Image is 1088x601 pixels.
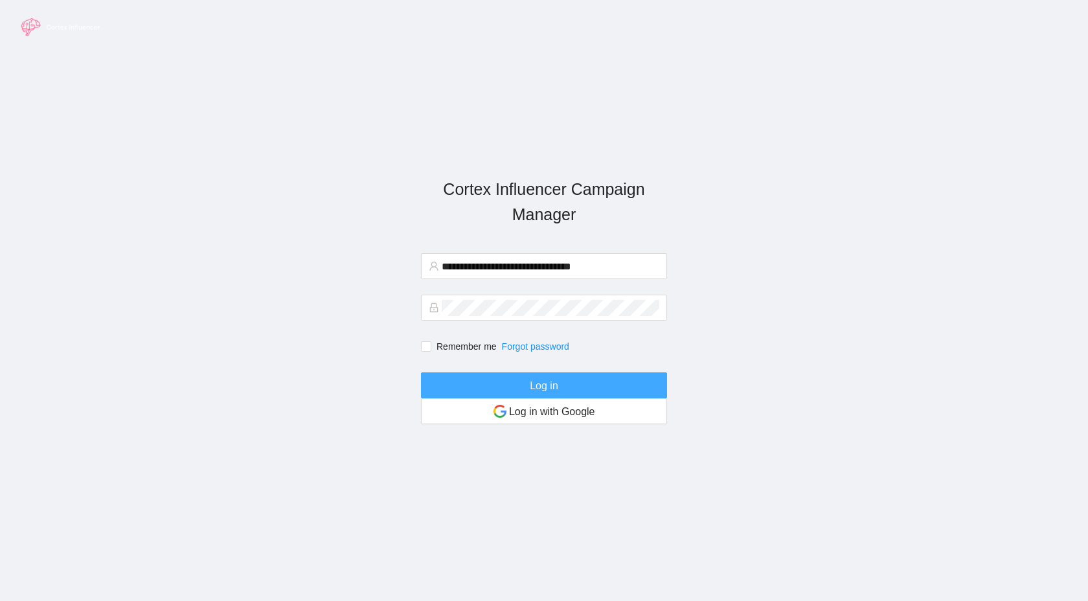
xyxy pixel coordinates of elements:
[421,372,667,398] button: Log in
[509,403,595,420] article: Log in with Google
[493,405,506,418] img: google.35bcce80fd9ee301f1c9.png
[530,378,558,394] span: Log in
[429,302,439,313] span: lock
[431,339,502,354] span: Remember me
[13,13,110,41] img: cortex_influencer_logo.eb7f05af6ea253643d75.png
[421,398,667,424] button: Log in with Google
[429,261,439,271] span: user
[502,341,569,352] a: Forgot password
[421,177,667,228] p: Cortex Influencer Campaign Manager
